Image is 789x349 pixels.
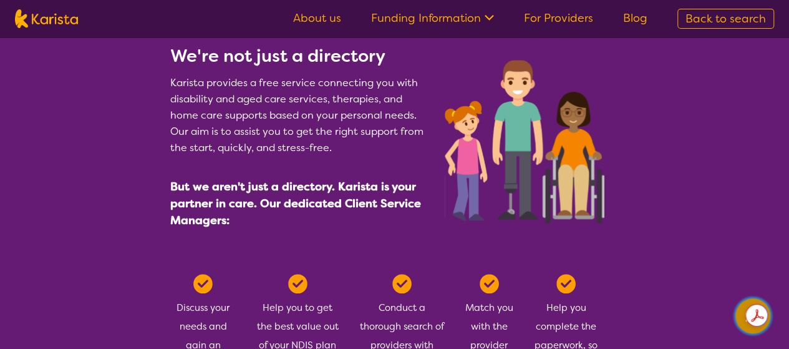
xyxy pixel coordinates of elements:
span: But we aren't just a directory. Karista is your partner in care. Our dedicated Client Service Man... [170,179,421,228]
img: Tick [392,274,412,293]
img: Tick [556,274,576,293]
a: About us [293,11,341,26]
img: Tick [193,274,213,293]
img: Karista logo [15,9,78,28]
a: For Providers [524,11,593,26]
a: Funding Information [371,11,494,26]
img: Tick [288,274,307,293]
a: Back to search [677,9,774,29]
p: Karista provides a free service connecting you with disability and aged care services, therapies,... [170,75,430,156]
img: Participants [445,60,604,224]
h2: We're not just a directory [170,45,430,67]
img: Tick [480,274,499,293]
span: Back to search [685,11,766,26]
a: Blog [623,11,647,26]
button: Channel Menu [735,298,770,333]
